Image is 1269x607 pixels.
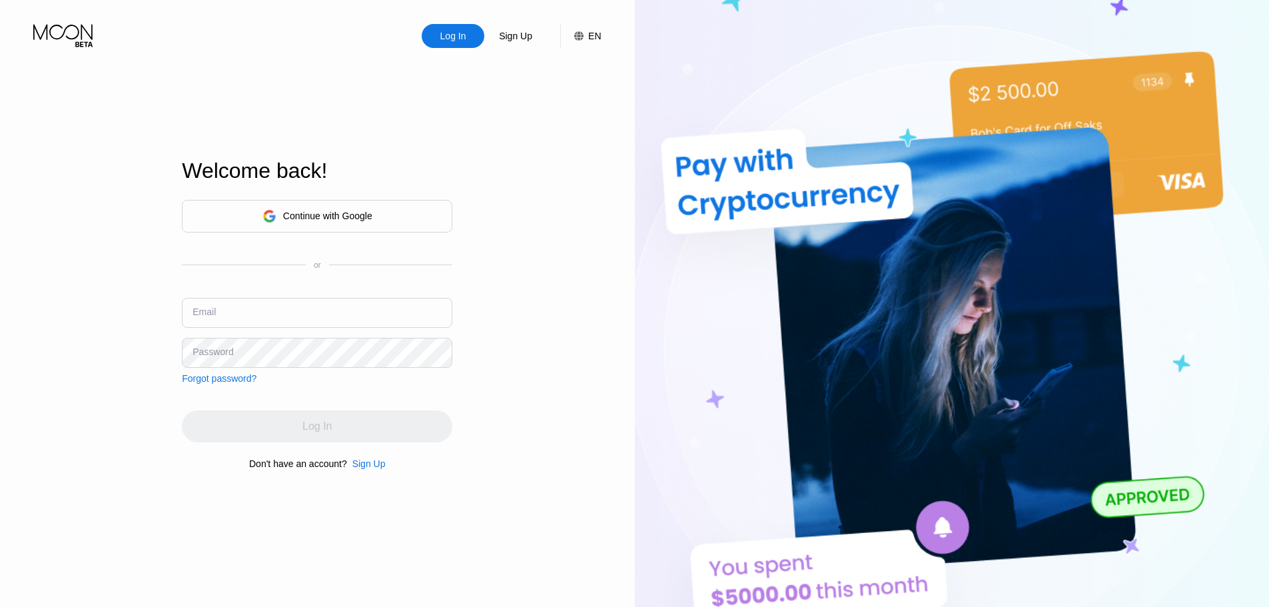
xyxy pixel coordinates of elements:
[314,261,321,270] div: or
[283,211,372,221] div: Continue with Google
[182,159,452,183] div: Welcome back!
[352,458,386,469] div: Sign Up
[422,24,484,48] div: Log In
[182,200,452,233] div: Continue with Google
[182,373,256,384] div: Forgot password?
[498,29,534,43] div: Sign Up
[484,24,547,48] div: Sign Up
[588,31,601,41] div: EN
[249,458,347,469] div: Don't have an account?
[193,306,216,317] div: Email
[560,24,601,48] div: EN
[347,458,386,469] div: Sign Up
[439,29,468,43] div: Log In
[193,346,233,357] div: Password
